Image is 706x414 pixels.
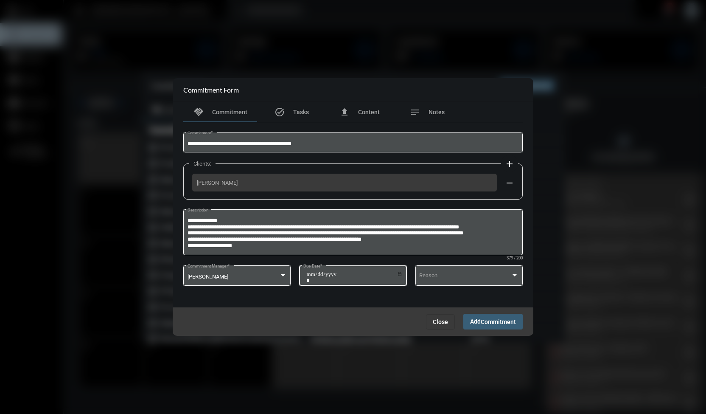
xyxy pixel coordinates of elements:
mat-icon: task_alt [275,107,285,117]
span: Close [433,318,448,325]
button: Close [426,314,455,330]
span: Content [358,109,380,115]
mat-icon: handshake [193,107,204,117]
mat-icon: notes [410,107,420,117]
mat-icon: add [504,159,515,169]
span: Commitment [212,109,247,115]
span: Commitment [481,318,516,325]
mat-icon: file_upload [339,107,350,117]
span: Tasks [293,109,309,115]
button: AddCommitment [463,314,523,330]
mat-hint: 379 / 200 [507,256,523,261]
h2: Commitment Form [183,86,239,94]
span: [PERSON_NAME] [197,180,492,186]
span: [PERSON_NAME] [188,273,228,280]
span: Add [470,318,516,325]
mat-icon: remove [504,178,515,188]
label: Clients: [189,161,216,167]
span: Notes [429,109,445,115]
